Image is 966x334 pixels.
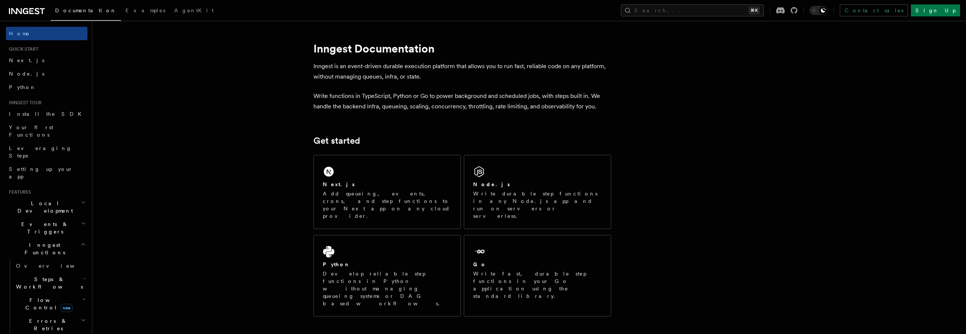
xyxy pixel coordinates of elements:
[6,67,87,80] a: Node.js
[13,276,83,290] span: Steps & Workflows
[323,261,350,268] h2: Python
[9,71,44,77] span: Node.js
[464,235,611,316] a: GoWrite fast, durable step functions in your Go application using the standard library.
[174,7,214,13] span: AgentKit
[6,220,81,235] span: Events & Triggers
[6,217,87,238] button: Events & Triggers
[6,107,87,121] a: Install the SDK
[313,61,611,82] p: Inngest is an event-driven durable execution platform that allows you to run fast, reliable code ...
[13,259,87,273] a: Overview
[9,166,73,179] span: Setting up your app
[13,293,87,314] button: Flow Controlnew
[121,2,170,20] a: Examples
[60,304,73,312] span: new
[313,136,360,146] a: Get started
[323,270,452,307] p: Develop reliable step functions in Python without managing queueing systems or DAG based workflows.
[6,189,31,195] span: Features
[6,54,87,67] a: Next.js
[6,241,80,256] span: Inngest Functions
[9,57,44,63] span: Next.js
[313,91,611,112] p: Write functions in TypeScript, Python or Go to power background and scheduled jobs, with steps bu...
[6,162,87,183] a: Setting up your app
[323,190,452,220] p: Add queueing, events, crons, and step functions to your Next app on any cloud provider.
[840,4,908,16] a: Contact sales
[6,46,38,52] span: Quick start
[13,273,87,293] button: Steps & Workflows
[473,181,510,188] h2: Node.js
[125,7,165,13] span: Examples
[13,296,82,311] span: Flow Control
[473,190,602,220] p: Write durable step functions in any Node.js app and run on servers or serverless.
[911,4,960,16] a: Sign Up
[810,6,828,15] button: Toggle dark mode
[6,100,42,106] span: Inngest tour
[13,317,81,332] span: Errors & Retries
[51,2,121,21] a: Documentation
[16,263,93,269] span: Overview
[9,111,86,117] span: Install the SDK
[6,80,87,94] a: Python
[473,270,602,300] p: Write fast, durable step functions in your Go application using the standard library.
[313,235,461,316] a: PythonDevelop reliable step functions in Python without managing queueing systems or DAG based wo...
[749,7,759,14] kbd: ⌘K
[6,121,87,141] a: Your first Functions
[313,155,461,229] a: Next.jsAdd queueing, events, crons, and step functions to your Next app on any cloud provider.
[464,155,611,229] a: Node.jsWrite durable step functions in any Node.js app and run on servers or serverless.
[9,124,53,138] span: Your first Functions
[170,2,218,20] a: AgentKit
[6,238,87,259] button: Inngest Functions
[9,84,36,90] span: Python
[6,197,87,217] button: Local Development
[6,27,87,40] a: Home
[9,145,72,159] span: Leveraging Steps
[473,261,487,268] h2: Go
[323,181,355,188] h2: Next.js
[621,4,764,16] button: Search...⌘K
[313,42,611,55] h1: Inngest Documentation
[55,7,117,13] span: Documentation
[6,200,81,214] span: Local Development
[9,30,30,37] span: Home
[6,141,87,162] a: Leveraging Steps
